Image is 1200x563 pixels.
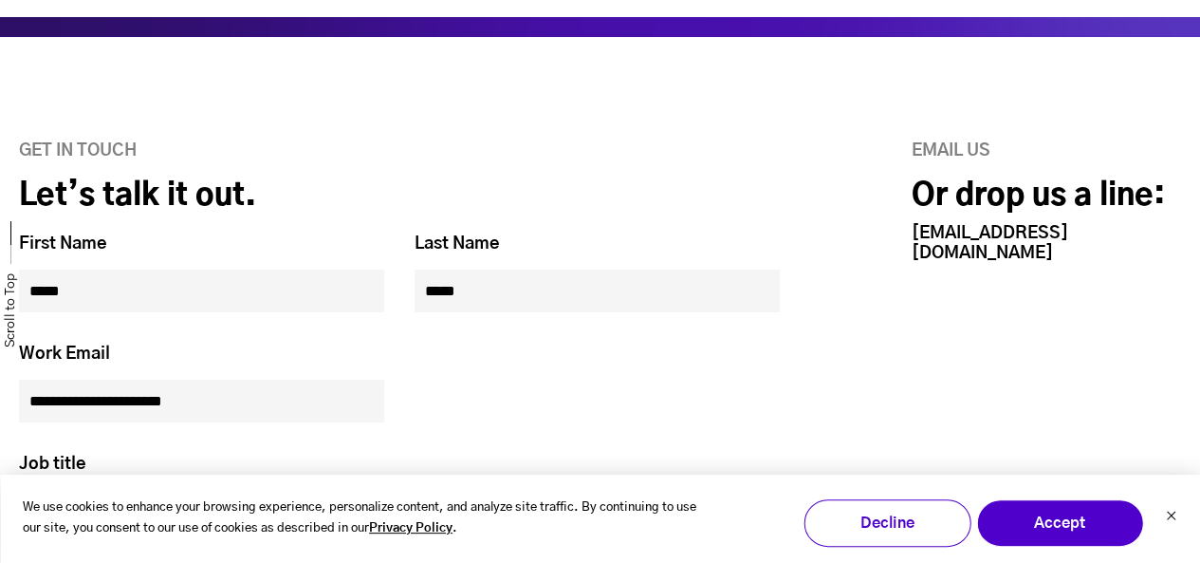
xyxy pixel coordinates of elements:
[912,141,1181,162] h6: Email us
[803,499,970,547] button: Decline
[1,273,21,347] a: Scroll to Top
[369,518,452,540] a: Privacy Policy
[19,141,781,162] h6: GET IN TOUCH
[976,499,1143,547] button: Accept
[19,177,781,215] h2: Let’s talk it out.
[912,177,1181,215] h2: Or drop us a line:
[912,225,1068,262] a: [EMAIL_ADDRESS][DOMAIN_NAME]
[23,497,697,541] p: We use cookies to enhance your browsing experience, personalize content, and analyze site traffic...
[1165,508,1176,528] button: Dismiss cookie banner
